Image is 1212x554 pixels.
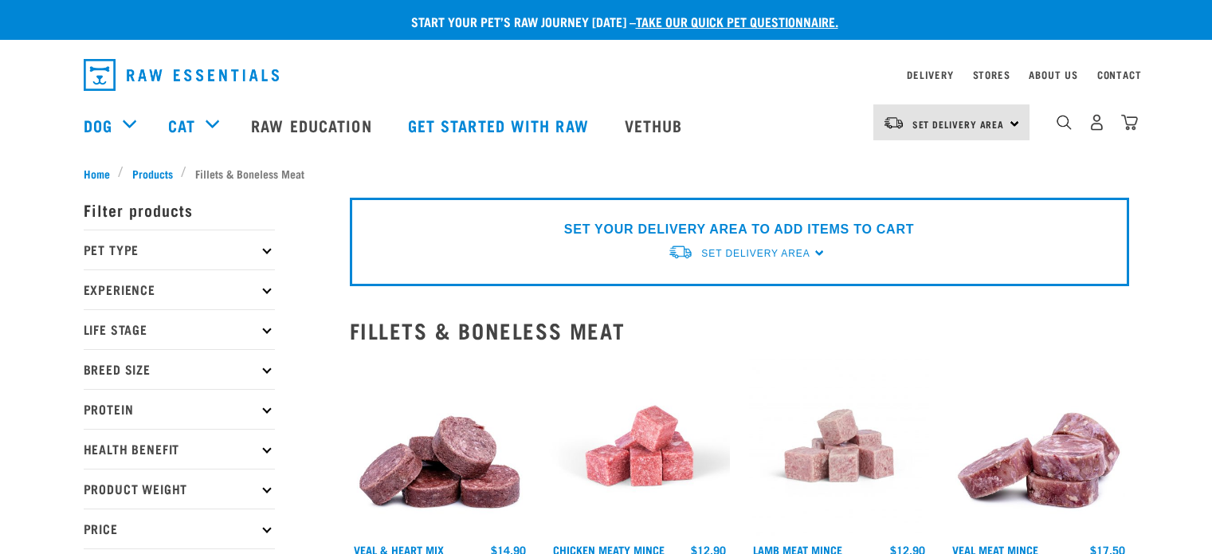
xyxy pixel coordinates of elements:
img: 1152 Veal Heart Medallions 01 [350,356,531,536]
span: Products [132,165,173,182]
img: 1160 Veal Meat Mince Medallions 01 [948,356,1129,536]
img: Chicken Meaty Mince [549,356,730,536]
span: Home [84,165,110,182]
img: van-moving.png [883,116,904,130]
a: take our quick pet questionnaire. [636,18,838,25]
a: Stores [973,72,1010,77]
a: Cat [168,113,195,137]
h2: Fillets & Boneless Meat [350,318,1129,343]
a: Vethub [609,93,703,157]
p: Filter products [84,190,275,230]
nav: breadcrumbs [84,165,1129,182]
a: Veal & Heart Mix [354,547,444,552]
img: user.png [1088,114,1105,131]
p: Product Weight [84,469,275,509]
p: SET YOUR DELIVERY AREA TO ADD ITEMS TO CART [564,220,914,239]
a: Delivery [907,72,953,77]
img: van-moving.png [668,244,693,261]
p: Experience [84,269,275,309]
p: Protein [84,389,275,429]
a: Contact [1097,72,1142,77]
a: Chicken Meaty Mince [553,547,665,552]
p: Breed Size [84,349,275,389]
a: Home [84,165,119,182]
p: Price [84,509,275,548]
span: Set Delivery Area [912,121,1005,127]
a: Veal Meat Mince [952,547,1038,552]
nav: dropdown navigation [71,53,1142,97]
p: Pet Type [84,230,275,269]
a: Dog [84,113,112,137]
img: Raw Essentials Logo [84,59,279,91]
p: Life Stage [84,309,275,349]
p: Health Benefit [84,429,275,469]
a: About Us [1029,72,1077,77]
span: Set Delivery Area [701,248,810,259]
img: Lamb Meat Mince [749,356,930,536]
a: Get started with Raw [392,93,609,157]
a: Products [124,165,181,182]
img: home-icon-1@2x.png [1057,115,1072,130]
a: Raw Education [235,93,391,157]
img: home-icon@2x.png [1121,114,1138,131]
